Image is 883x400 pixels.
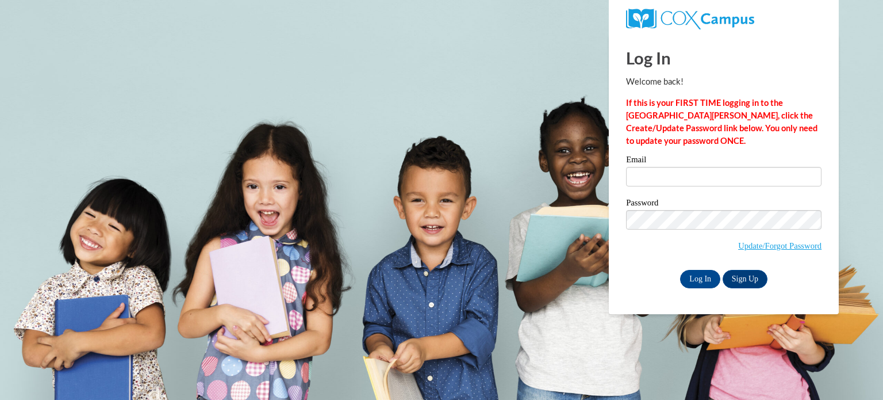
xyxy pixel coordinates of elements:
[626,13,754,23] a: COX Campus
[626,98,817,146] strong: If this is your FIRST TIME logging in to the [GEOGRAPHIC_DATA][PERSON_NAME], click the Create/Upd...
[626,75,821,88] p: Welcome back!
[738,241,821,250] a: Update/Forgot Password
[723,270,767,288] a: Sign Up
[626,199,821,210] label: Password
[626,9,754,29] img: COX Campus
[626,155,821,167] label: Email
[626,46,821,70] h1: Log In
[680,270,720,288] input: Log In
